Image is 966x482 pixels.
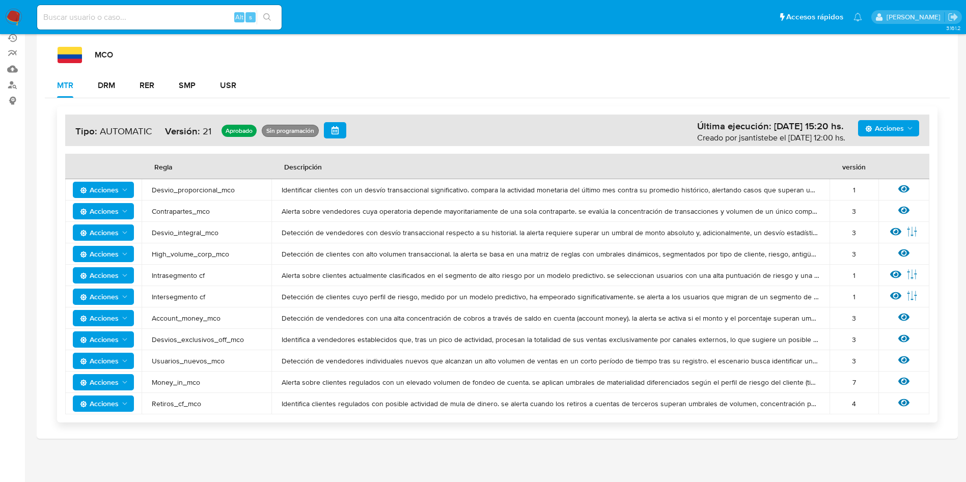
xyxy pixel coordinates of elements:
[786,12,843,22] span: Accesos rápidos
[235,12,243,22] span: Alt
[853,13,862,21] a: Notificaciones
[948,12,958,22] a: Salir
[946,24,961,32] span: 3.161.2
[249,12,252,22] span: s
[257,10,278,24] button: search-icon
[37,11,282,24] input: Buscar usuario o caso...
[887,12,944,22] p: joaquin.santistebe@mercadolibre.com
